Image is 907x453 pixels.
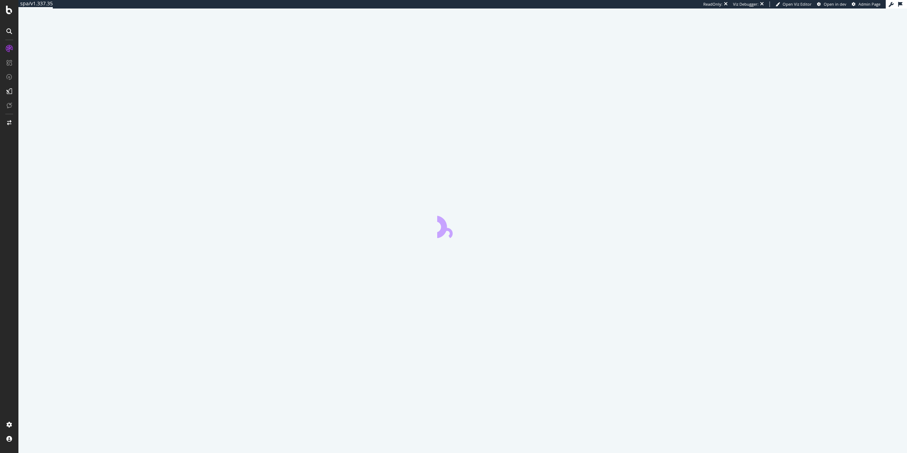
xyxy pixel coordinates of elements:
[783,1,812,7] span: Open Viz Editor
[703,1,722,7] div: ReadOnly:
[824,1,846,7] span: Open in dev
[852,1,880,7] a: Admin Page
[817,1,846,7] a: Open in dev
[776,1,812,7] a: Open Viz Editor
[437,212,488,238] div: animation
[733,1,759,7] div: Viz Debugger:
[858,1,880,7] span: Admin Page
